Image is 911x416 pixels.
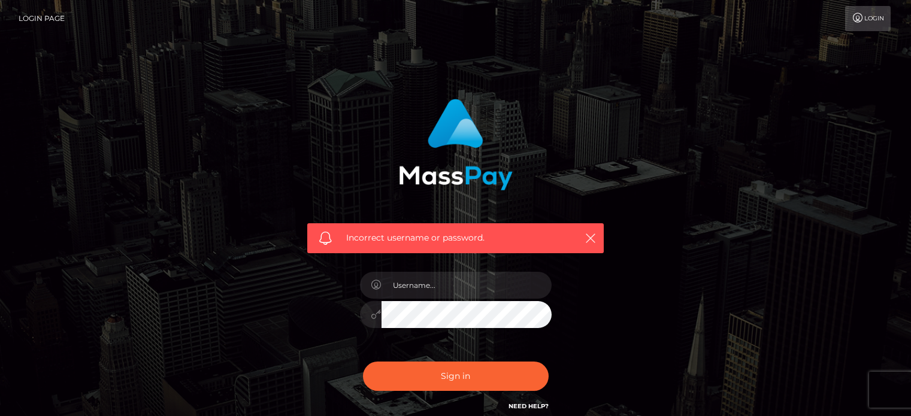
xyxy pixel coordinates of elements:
a: Login [845,6,891,31]
a: Login Page [19,6,65,31]
span: Incorrect username or password. [346,232,565,244]
button: Sign in [363,362,549,391]
a: Need Help? [509,402,549,410]
input: Username... [382,272,552,299]
img: MassPay Login [399,99,513,190]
